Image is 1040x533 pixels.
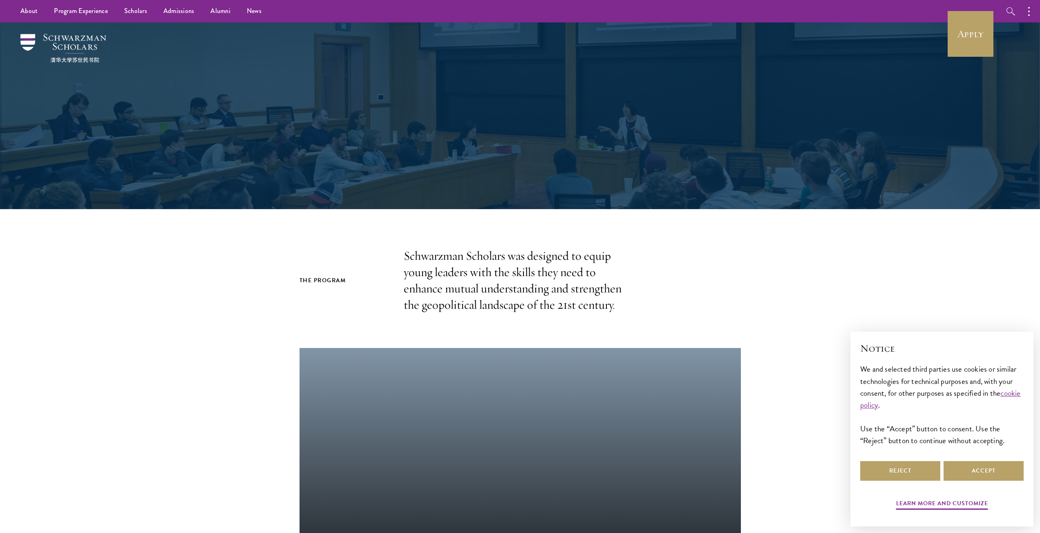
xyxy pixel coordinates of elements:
p: Schwarzman Scholars was designed to equip young leaders with the skills they need to enhance mutu... [404,248,637,313]
button: Accept [944,461,1024,481]
h2: The Program [300,275,387,285]
img: Schwarzman Scholars [20,34,106,62]
h2: Notice [860,341,1024,355]
button: Reject [860,461,940,481]
div: We and selected third parties use cookies or similar technologies for technical purposes and, wit... [860,363,1024,446]
a: Apply [948,11,993,57]
button: Learn more and customize [896,498,988,511]
a: cookie policy [860,387,1021,411]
